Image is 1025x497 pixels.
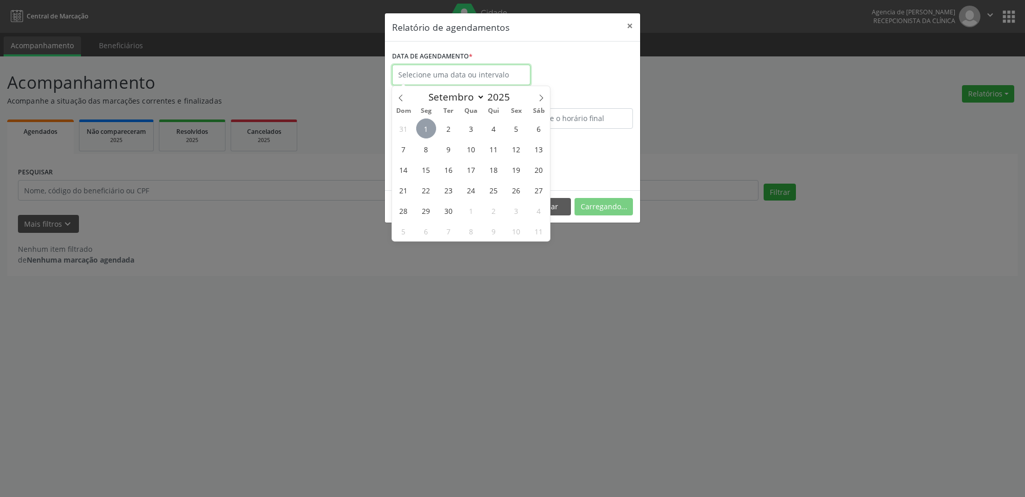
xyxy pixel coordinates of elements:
[439,180,459,200] span: Setembro 23, 2025
[515,108,633,129] input: Selecione o horário final
[416,139,436,159] span: Setembro 8, 2025
[506,180,526,200] span: Setembro 26, 2025
[506,139,526,159] span: Setembro 12, 2025
[394,160,414,180] span: Setembro 14, 2025
[439,160,459,180] span: Setembro 16, 2025
[506,221,526,241] span: Outubro 10, 2025
[415,108,437,114] span: Seg
[529,118,549,138] span: Setembro 6, 2025
[506,201,526,221] span: Outubro 3, 2025
[392,65,530,85] input: Selecione uma data ou intervalo
[439,201,459,221] span: Setembro 30, 2025
[392,21,509,34] h5: Relatório de agendamentos
[527,108,550,114] span: Sáb
[392,108,415,114] span: Dom
[484,118,504,138] span: Setembro 4, 2025
[461,180,481,200] span: Setembro 24, 2025
[439,221,459,241] span: Outubro 7, 2025
[461,221,481,241] span: Outubro 8, 2025
[394,201,414,221] span: Setembro 28, 2025
[484,139,504,159] span: Setembro 11, 2025
[506,118,526,138] span: Setembro 5, 2025
[423,90,485,104] select: Month
[505,108,527,114] span: Sex
[529,139,549,159] span: Setembro 13, 2025
[461,139,481,159] span: Setembro 10, 2025
[461,160,481,180] span: Setembro 17, 2025
[416,118,436,138] span: Setembro 1, 2025
[437,108,460,114] span: Ter
[484,201,504,221] span: Outubro 2, 2025
[485,90,519,104] input: Year
[529,221,549,241] span: Outubro 11, 2025
[460,108,482,114] span: Qua
[439,118,459,138] span: Setembro 2, 2025
[416,201,436,221] span: Setembro 29, 2025
[484,180,504,200] span: Setembro 25, 2025
[461,118,481,138] span: Setembro 3, 2025
[620,13,640,38] button: Close
[515,92,633,108] label: ATÉ
[529,160,549,180] span: Setembro 20, 2025
[416,160,436,180] span: Setembro 15, 2025
[394,139,414,159] span: Setembro 7, 2025
[506,160,526,180] span: Setembro 19, 2025
[394,180,414,200] span: Setembro 21, 2025
[461,201,481,221] span: Outubro 1, 2025
[484,221,504,241] span: Outubro 9, 2025
[575,198,633,215] button: Carregando...
[439,139,459,159] span: Setembro 9, 2025
[416,221,436,241] span: Outubro 6, 2025
[482,108,505,114] span: Qui
[392,49,473,65] label: DATA DE AGENDAMENTO
[484,160,504,180] span: Setembro 18, 2025
[394,221,414,241] span: Outubro 5, 2025
[529,180,549,200] span: Setembro 27, 2025
[394,118,414,138] span: Agosto 31, 2025
[416,180,436,200] span: Setembro 22, 2025
[529,201,549,221] span: Outubro 4, 2025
